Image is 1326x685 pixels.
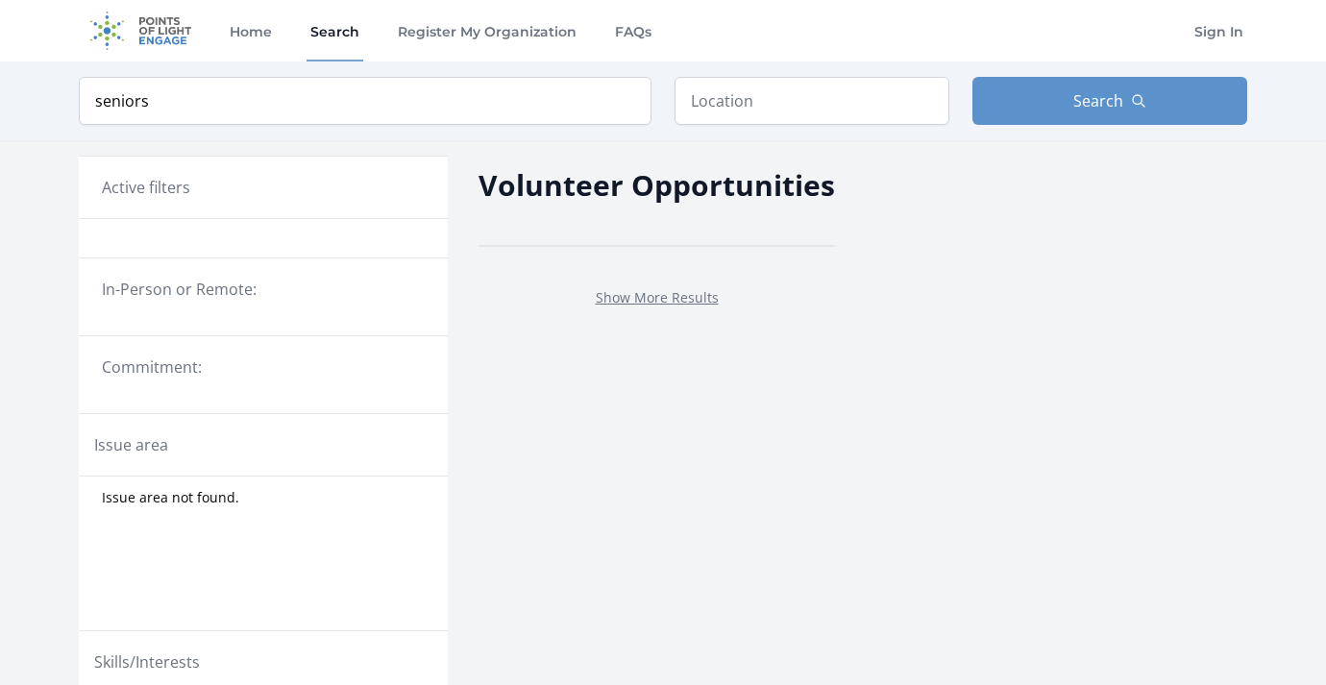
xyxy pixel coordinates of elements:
[102,355,425,379] legend: Commitment:
[102,488,239,507] span: Issue area not found.
[94,433,168,456] legend: Issue area
[972,77,1247,125] button: Search
[94,650,200,673] legend: Skills/Interests
[102,176,190,199] h3: Active filters
[596,288,719,306] a: Show More Results
[102,278,425,301] legend: In-Person or Remote:
[479,163,835,207] h2: Volunteer Opportunities
[1073,89,1123,112] span: Search
[675,77,949,125] input: Location
[79,77,651,125] input: Keyword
